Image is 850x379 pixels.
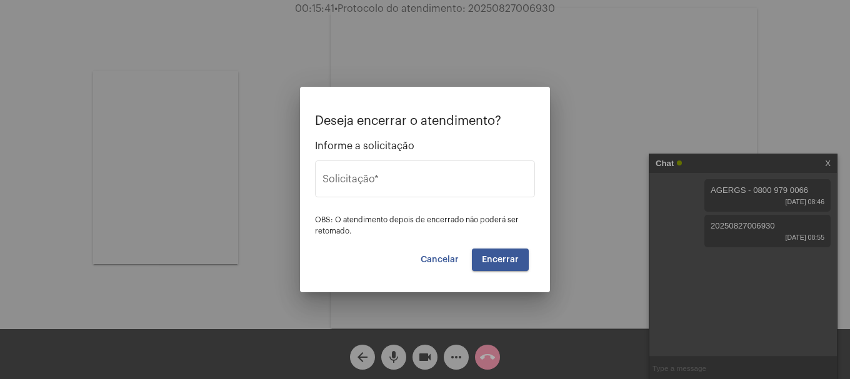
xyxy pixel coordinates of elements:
p: Deseja encerrar o atendimento? [315,114,535,128]
span: Cancelar [421,255,459,264]
input: Buscar solicitação [322,176,527,187]
span: OBS: O atendimento depois de encerrado não poderá ser retomado. [315,216,519,235]
button: Encerrar [472,249,529,271]
span: Informe a solicitação [315,140,535,152]
span: Encerrar [482,255,519,264]
button: Cancelar [411,249,469,271]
